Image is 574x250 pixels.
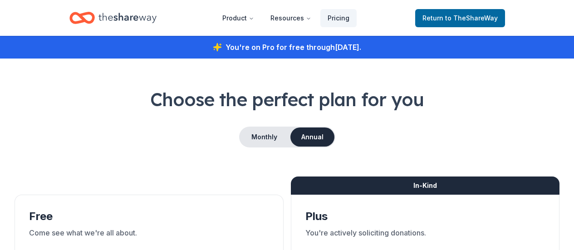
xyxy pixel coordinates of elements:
div: In-Kind [291,176,560,195]
button: Monthly [240,127,289,147]
button: Resources [263,9,319,27]
nav: Main [215,7,357,29]
div: Plus [305,209,545,224]
h1: Choose the perfect plan for you [15,87,559,112]
span: to TheShareWay [445,14,498,22]
a: Home [69,7,157,29]
div: Free [29,209,269,224]
a: Returnto TheShareWay [415,9,505,27]
span: Return [422,13,498,24]
button: Annual [290,127,334,147]
a: Pricing [320,9,357,27]
button: Product [215,9,261,27]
